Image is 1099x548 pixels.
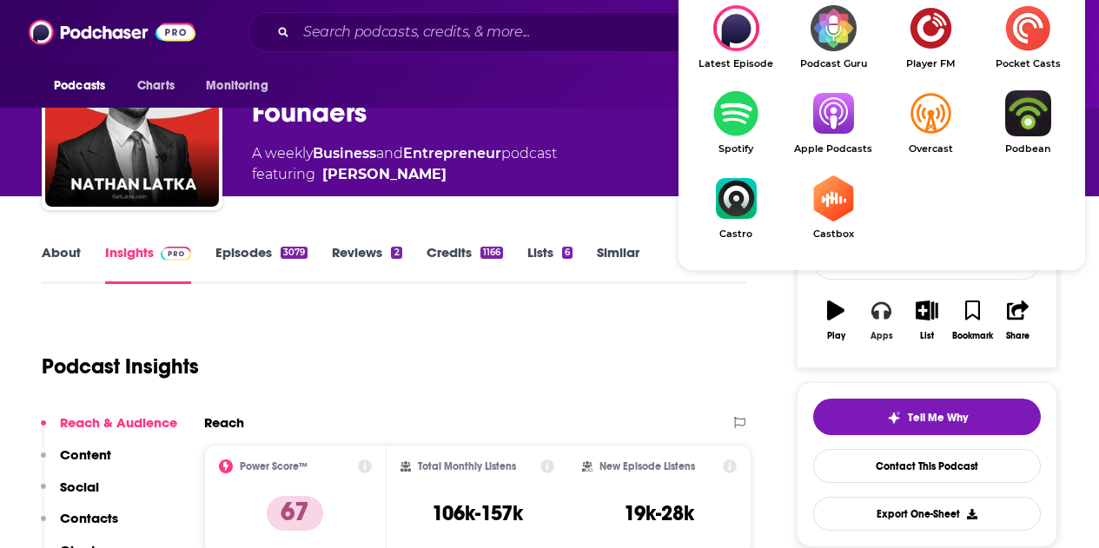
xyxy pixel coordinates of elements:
div: 3079 [281,247,308,259]
a: Credits1166 [427,244,503,284]
a: Pocket CastsPocket Casts [979,5,1076,69]
button: Play [813,289,858,352]
h3: 106k-157k [432,500,523,526]
div: Apps [871,331,893,341]
div: Share [1006,331,1029,341]
button: Contacts [41,510,118,542]
span: Latest Episode [687,58,785,69]
a: CastboxCastbox [785,175,882,240]
span: featuring [252,164,557,185]
span: Spotify [687,143,785,155]
h2: New Episode Listens [599,460,695,472]
a: Business [313,145,376,162]
button: Content [41,446,111,479]
div: A weekly podcast [252,143,557,185]
h2: Reach [204,414,244,431]
a: Charts [126,69,185,102]
a: About [42,244,81,284]
button: Reach & Audience [41,414,177,446]
button: open menu [42,69,128,102]
a: CastroCastro [687,175,785,240]
div: Search podcasts, credits, & more... [248,12,902,52]
p: Reach & Audience [60,414,177,431]
a: Reviews2 [332,244,401,284]
div: 1166 [480,247,503,259]
span: Podcasts [54,74,105,98]
a: Episodes3079 [215,244,308,284]
a: SpotifySpotify [687,90,785,155]
a: Entrepreneur [403,145,501,162]
a: Lists6 [527,244,573,284]
div: SaaS Interviews with CEOs, Startups, Founders on Latest Episode [687,5,785,69]
div: 2 [391,247,401,259]
button: open menu [194,69,290,102]
a: PodbeanPodbean [979,90,1076,155]
h1: Podcast Insights [42,353,199,380]
a: Player FMPlayer FM [882,5,979,69]
img: SaaS Interviews with CEOs, Startups, Founders [45,33,219,207]
a: OvercastOvercast [882,90,979,155]
input: Search podcasts, credits, & more... [296,18,745,46]
button: tell me why sparkleTell Me Why [813,399,1041,435]
img: Podchaser Pro [161,247,191,261]
span: Overcast [882,143,979,155]
a: Contact This Podcast [813,449,1041,483]
a: Podcast GuruPodcast Guru [785,5,882,69]
p: Contacts [60,510,118,526]
h2: Total Monthly Listens [418,460,516,472]
button: Share [996,289,1041,352]
button: Apps [858,289,904,352]
div: [PERSON_NAME] [322,164,447,185]
h2: Power Score™ [240,460,308,472]
img: tell me why sparkle [887,411,901,425]
button: Bookmark [950,289,995,352]
h3: 19k-28k [624,500,694,526]
span: Charts [137,74,175,98]
a: Apple PodcastsApple Podcasts [785,90,882,155]
span: Monitoring [206,74,268,98]
p: Social [60,479,99,495]
div: 6 [562,247,573,259]
span: Podbean [979,143,1076,155]
span: Tell Me Why [908,411,968,425]
div: Play [827,331,845,341]
span: Apple Podcasts [785,143,882,155]
button: List [904,289,950,352]
span: Castro [687,228,785,240]
button: Export One-Sheet [813,497,1041,531]
div: List [920,331,934,341]
span: Podcast Guru [785,58,882,69]
span: Player FM [882,58,979,69]
span: Pocket Casts [979,58,1076,69]
a: InsightsPodchaser Pro [105,244,191,284]
p: 67 [267,496,323,531]
button: Social [41,479,99,511]
a: Similar [597,244,639,284]
p: Content [60,446,111,463]
img: Podchaser - Follow, Share and Rate Podcasts [29,16,195,49]
div: Bookmark [952,331,993,341]
span: Castbox [785,228,882,240]
span: and [376,145,403,162]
